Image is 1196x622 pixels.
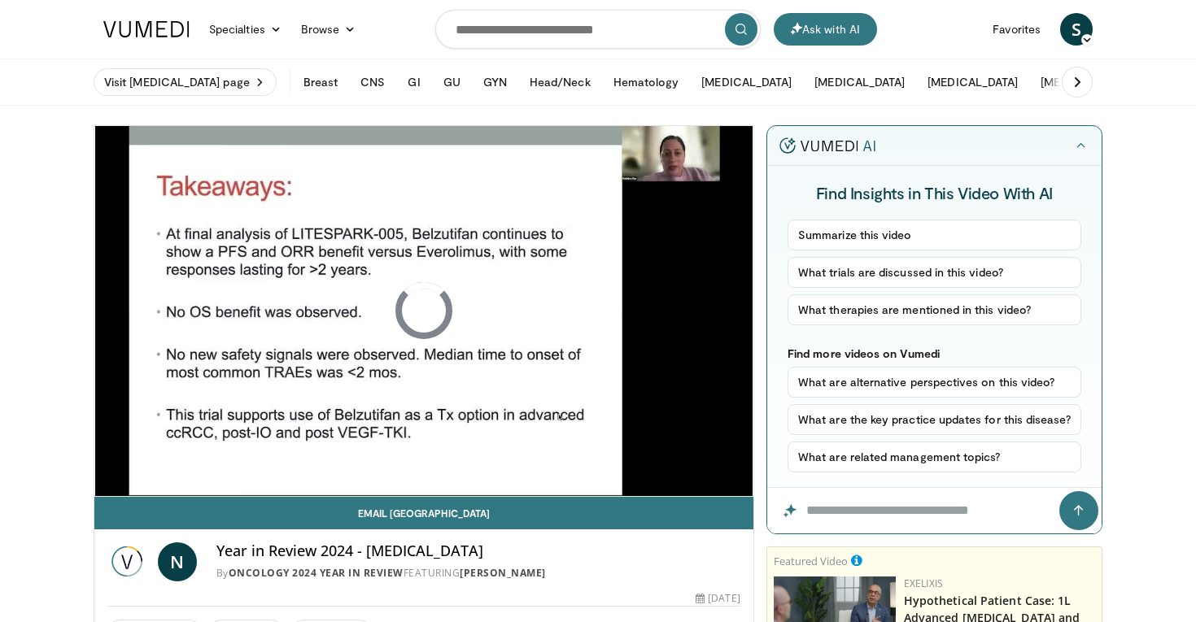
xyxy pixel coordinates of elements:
[805,66,914,98] button: [MEDICAL_DATA]
[435,10,761,49] input: Search topics, interventions
[199,13,291,46] a: Specialties
[774,554,848,568] small: Featured Video
[294,66,347,98] button: Breast
[788,441,1081,472] button: What are related management topics?
[216,566,740,581] div: By FEATURING
[788,346,1081,360] p: Find more videos on Vumedi
[692,66,801,98] button: [MEDICAL_DATA]
[398,66,430,98] button: GI
[158,542,197,581] a: N
[216,542,740,560] h4: Year in Review 2024 - [MEDICAL_DATA]
[103,21,190,37] img: VuMedi Logo
[904,576,943,590] a: Exelixis
[291,13,366,46] a: Browse
[474,66,517,98] button: GYN
[460,566,546,580] a: [PERSON_NAME]
[434,66,470,98] button: GU
[520,66,600,98] button: Head/Neck
[788,182,1081,203] h4: Find Insights in This Video With AI
[767,488,1102,533] input: Question for the AI
[774,13,877,46] button: Ask with AI
[788,220,1081,250] button: Summarize this video
[229,566,404,580] a: Oncology 2024 Year in Review
[1031,66,1141,98] button: [MEDICAL_DATA]
[696,591,740,606] div: [DATE]
[94,68,277,96] a: Visit [MEDICAL_DATA] page
[351,66,395,98] button: CNS
[788,404,1081,435] button: What are the key practice updates for this disease?
[918,66,1028,98] button: [MEDICAL_DATA]
[788,367,1081,398] button: What are alternative perspectives on this video?
[779,137,875,154] img: vumedi-ai-logo.v2.svg
[94,126,753,497] video-js: Video Player
[788,257,1081,288] button: What trials are discussed in this video?
[604,66,689,98] button: Hematology
[1060,13,1093,46] a: S
[94,497,753,529] a: Email [GEOGRAPHIC_DATA]
[107,542,151,581] img: Oncology 2024 Year in Review
[983,13,1050,46] a: Favorites
[788,294,1081,325] button: What therapies are mentioned in this video?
